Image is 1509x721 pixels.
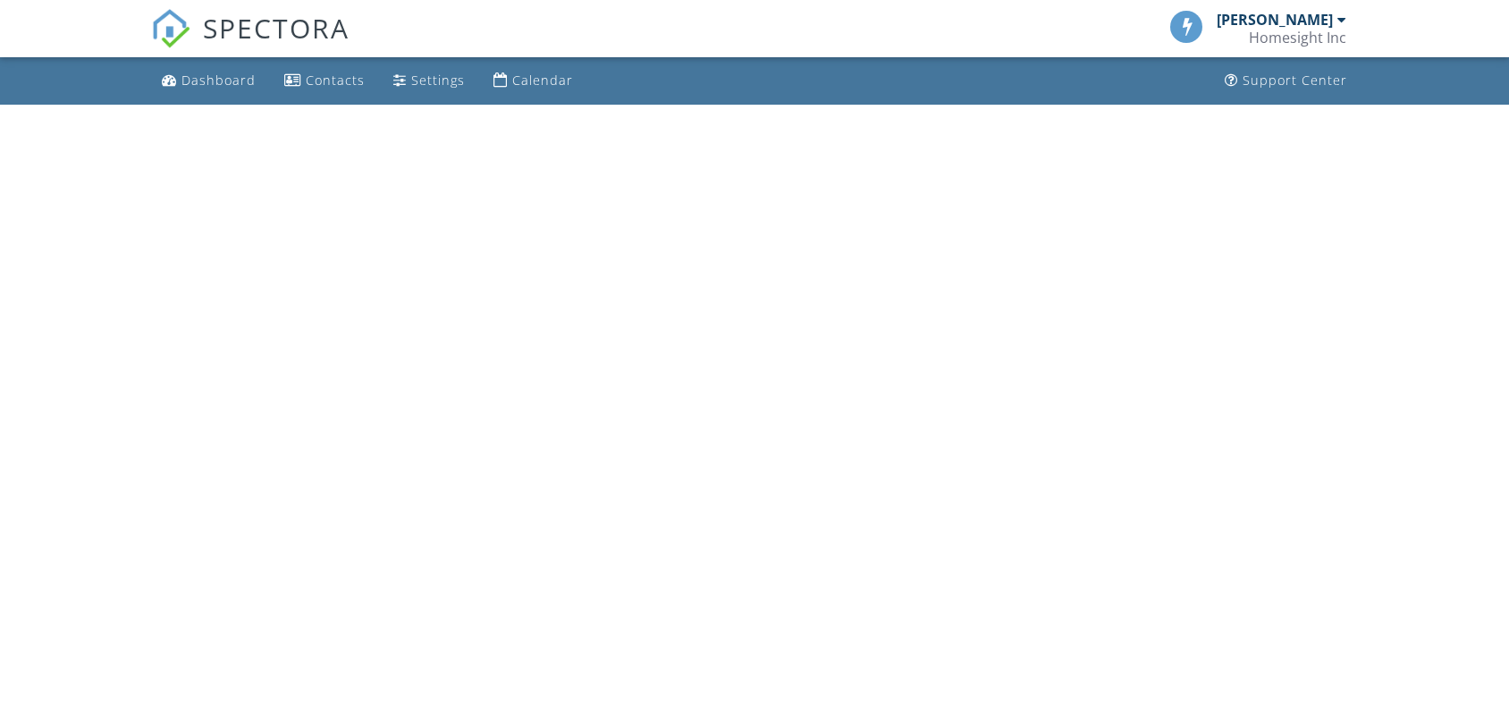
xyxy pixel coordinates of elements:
div: Settings [411,72,465,89]
a: SPECTORA [151,24,350,62]
a: Settings [386,64,472,98]
img: The Best Home Inspection Software - Spectora [151,9,190,48]
div: Dashboard [181,72,256,89]
div: Support Center [1243,72,1347,89]
div: Homesight Inc [1249,29,1346,47]
span: SPECTORA [203,9,350,47]
a: Contacts [277,64,372,98]
div: Contacts [306,72,365,89]
a: Support Center [1218,64,1354,98]
div: [PERSON_NAME] [1217,11,1333,29]
a: Dashboard [155,64,263,98]
div: Calendar [512,72,573,89]
a: Calendar [486,64,580,98]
